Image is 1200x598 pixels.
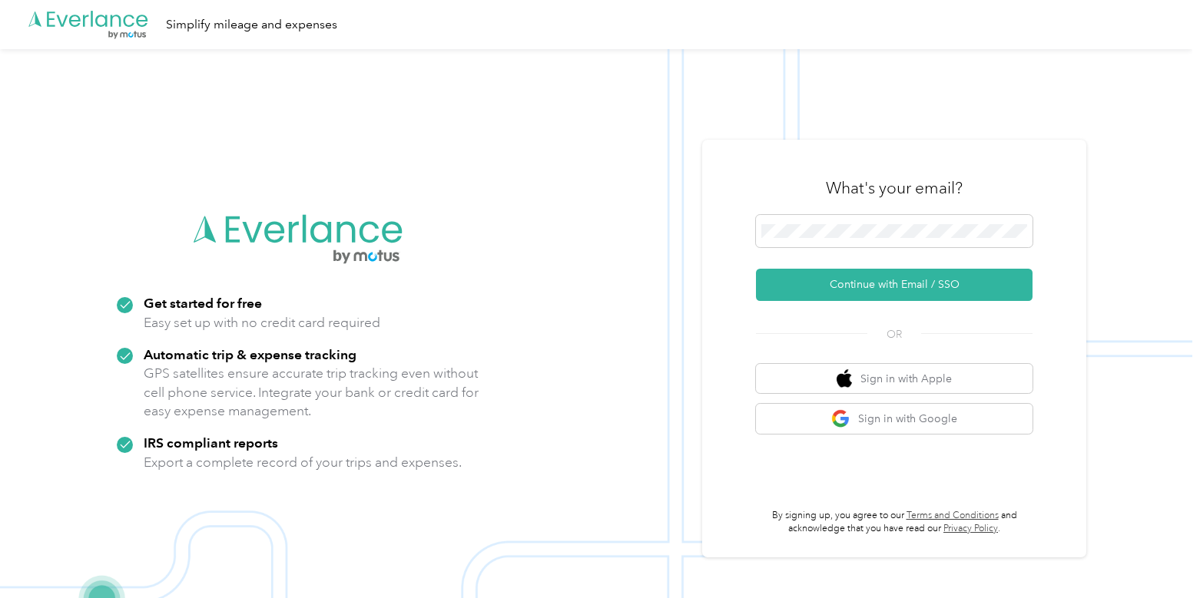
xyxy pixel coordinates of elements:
a: Privacy Policy [943,523,998,534]
a: Terms and Conditions [907,510,999,521]
p: Export a complete record of your trips and expenses. [144,453,462,472]
button: Continue with Email / SSO [756,269,1033,301]
strong: IRS compliant reports [144,434,278,451]
h3: What's your email? [826,177,963,199]
div: Simplify mileage and expenses [166,15,337,35]
button: google logoSign in with Google [756,404,1033,434]
img: apple logo [837,369,852,388]
button: apple logoSign in with Apple [756,364,1033,394]
img: google logo [831,409,850,428]
strong: Automatic trip & expense tracking [144,346,356,362]
p: By signing up, you agree to our and acknowledge that you have read our . [756,509,1033,536]
p: GPS satellites ensure accurate trip tracking even without cell phone service. Integrate your bank... [144,364,479,421]
iframe: Everlance-gr Chat Button Frame [1114,512,1200,598]
span: OR [867,326,921,342]
p: Easy set up with no credit card required [144,313,380,332]
strong: Get started for free [144,295,262,311]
